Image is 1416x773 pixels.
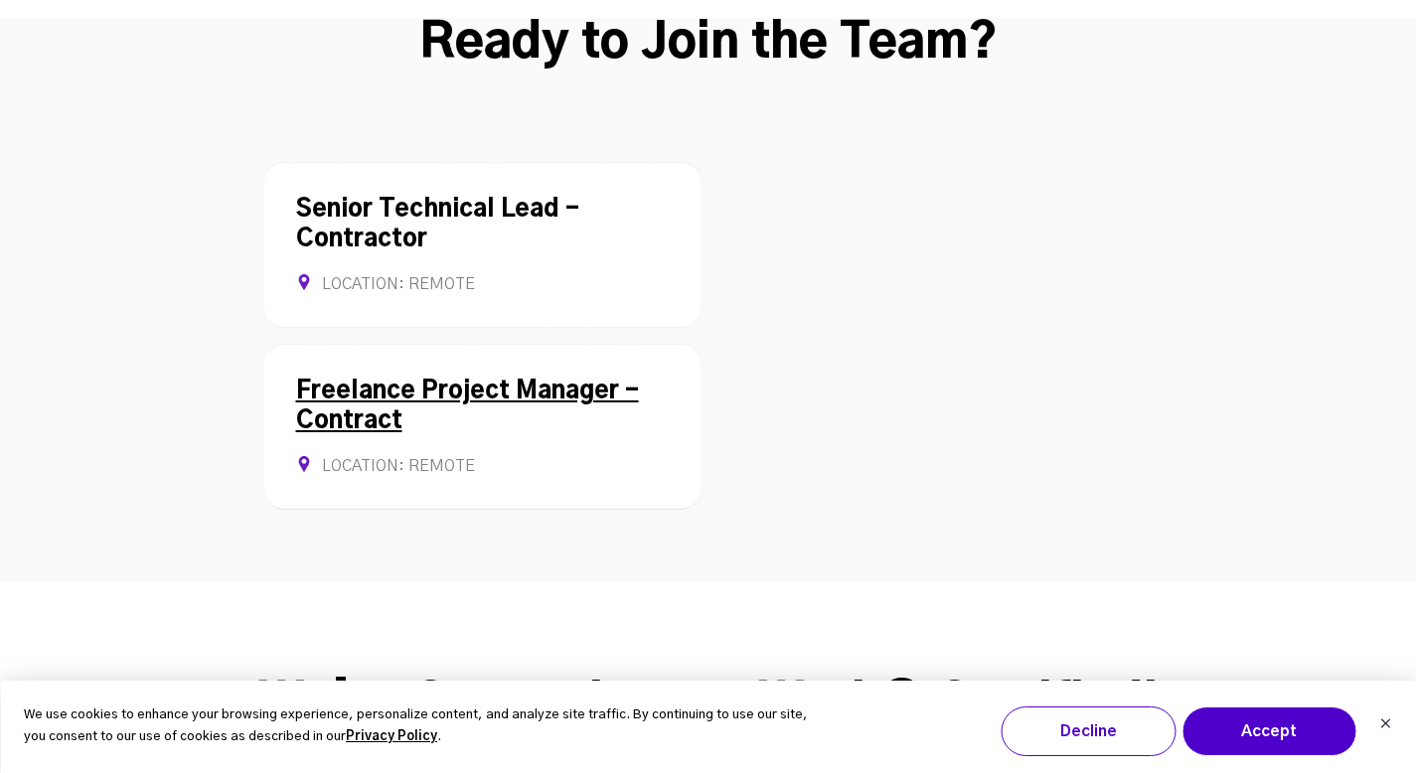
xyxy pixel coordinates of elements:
p: We use cookies to enhance your browsing experience, personalize content, and analyze site traffic... [24,704,826,750]
h2: Ready to Join the Team? [70,14,1346,74]
a: Senior Technical Lead - Contractor [296,198,579,251]
div: Location: REMOTE [296,456,669,477]
a: Privacy Policy [346,726,437,749]
a: Freelance Project Manager - Contract [296,380,639,433]
button: Dismiss cookie banner [1379,715,1391,736]
div: Location: Remote [296,274,669,295]
button: Decline [1001,706,1176,756]
button: Accept [1181,706,1356,756]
